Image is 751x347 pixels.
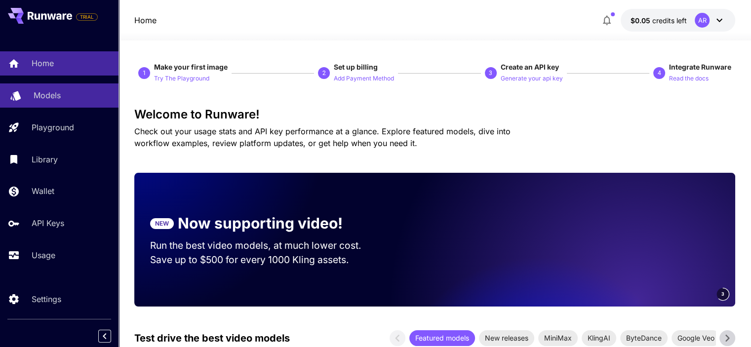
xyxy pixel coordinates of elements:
[334,72,394,84] button: Add Payment Method
[334,74,394,83] p: Add Payment Method
[98,330,111,343] button: Collapse sidebar
[631,15,687,26] div: $0.05
[32,217,64,229] p: API Keys
[489,69,492,77] p: 3
[620,330,668,346] div: ByteDance
[134,331,290,346] p: Test drive the best video models
[334,63,378,71] span: Set up billing
[501,74,563,83] p: Generate your api key
[669,74,709,83] p: Read the docs
[669,72,709,84] button: Read the docs
[631,16,652,25] span: $0.05
[32,154,58,165] p: Library
[672,333,720,343] span: Google Veo
[621,9,735,32] button: $0.05AR
[155,219,169,228] p: NEW
[409,330,475,346] div: Featured models
[695,13,710,28] div: AR
[143,69,146,77] p: 1
[672,330,720,346] div: Google Veo
[479,330,534,346] div: New releases
[538,330,578,346] div: MiniMax
[479,333,534,343] span: New releases
[77,13,97,21] span: TRIAL
[721,290,724,298] span: 3
[32,293,61,305] p: Settings
[76,11,98,23] span: Add your payment card to enable full platform functionality.
[501,72,563,84] button: Generate your api key
[32,185,54,197] p: Wallet
[150,238,380,253] p: Run the best video models, at much lower cost.
[582,333,616,343] span: KlingAI
[154,74,209,83] p: Try The Playground
[134,108,735,121] h3: Welcome to Runware!
[154,63,228,71] span: Make your first image
[620,333,668,343] span: ByteDance
[657,69,661,77] p: 4
[106,327,119,345] div: Collapse sidebar
[154,72,209,84] button: Try The Playground
[669,63,731,71] span: Integrate Runware
[32,249,55,261] p: Usage
[32,57,54,69] p: Home
[134,14,157,26] nav: breadcrumb
[582,330,616,346] div: KlingAI
[652,16,687,25] span: credits left
[134,126,511,148] span: Check out your usage stats and API key performance at a glance. Explore featured models, dive int...
[538,333,578,343] span: MiniMax
[178,212,343,234] p: Now supporting video!
[501,63,559,71] span: Create an API key
[134,14,157,26] a: Home
[409,333,475,343] span: Featured models
[322,69,326,77] p: 2
[34,89,61,101] p: Models
[150,253,380,267] p: Save up to $500 for every 1000 Kling assets.
[32,121,74,133] p: Playground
